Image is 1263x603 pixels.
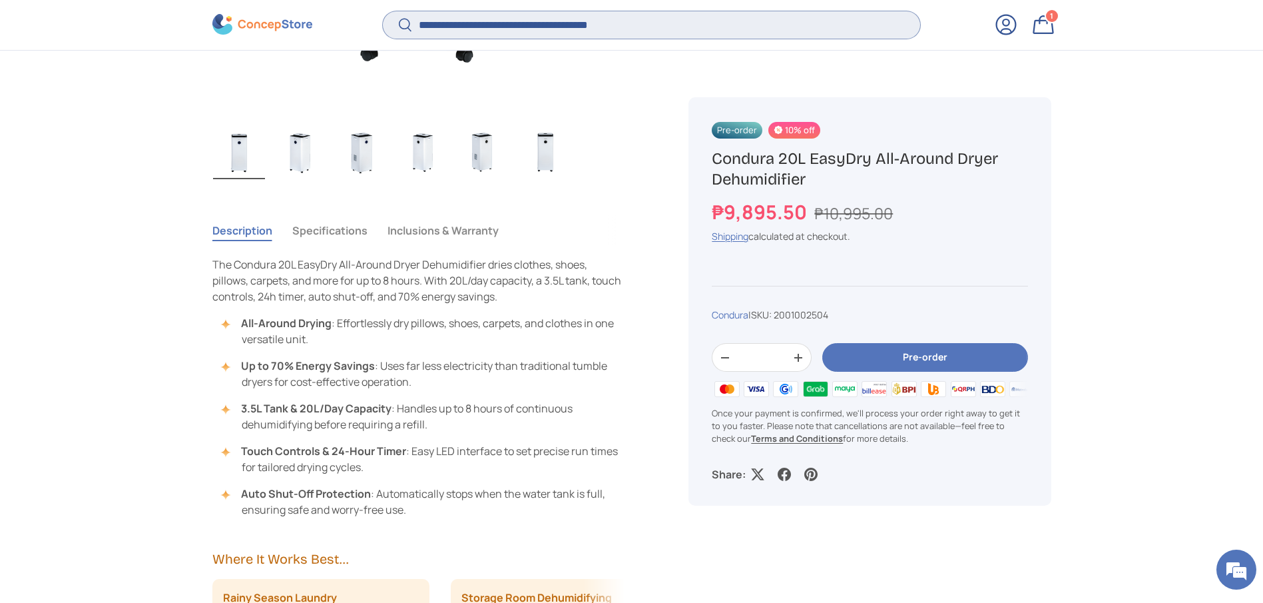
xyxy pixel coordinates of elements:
[751,309,772,322] span: SKU:
[7,364,254,410] textarea: Type your message and hit 'Enter'
[397,126,449,179] img: condura-easy-dry-dehumidifier-full-left-side-view-concepstore-dot-ph
[212,550,625,568] h2: Where It Works Best...
[712,122,762,139] span: Pre-order
[336,126,387,179] img: condura-easy-dry-dehumidifier-right-side-view-concepstore
[822,344,1027,372] button: Pre-order
[77,168,184,302] span: We're online!
[241,444,406,458] strong: Touch Controls & 24-Hour Timer
[218,7,250,39] div: Minimize live chat window
[919,379,948,399] img: ubp
[519,126,571,179] img: https://concepstore.ph/products/condura-easydry-all-around-dryer-dehumidifier-20l
[241,486,371,501] strong: Auto Shut-Off Protection
[712,379,741,399] img: master
[800,379,830,399] img: grabpay
[213,126,265,179] img: condura-easy-dry-dehumidifier-full-view-concepstore.ph
[1007,379,1037,399] img: metrobank
[948,379,977,399] img: qrph
[774,309,828,322] span: 2001002504
[748,309,828,322] span: |
[212,15,312,35] img: ConcepStore
[226,486,625,518] li: : Automatically stops when the water tank is full, ensuring safe and worry-free use.
[226,315,625,347] li: : Effortlessly dry pillows, shoes, carpets, and clothes in one versatile unit.
[814,203,893,224] s: ₱10,995.00
[212,215,272,246] button: Description
[226,443,625,475] li: : Easy LED interface to set precise run times for tailored drying cycles.
[712,230,1027,244] div: calculated at checkout.
[241,316,332,330] strong: All-Around Drying
[292,215,368,246] button: Specifications
[387,215,499,246] button: Inclusions & Warranty
[712,231,748,243] a: Shipping
[751,432,843,444] a: Terms and Conditions
[712,149,1027,190] h1: Condura 20L EasyDry All-Around Dryer Dehumidifier
[742,379,771,399] img: visa
[712,407,1027,446] p: Once your payment is confirmed, we'll process your order right away to get it to you faster. Plea...
[978,379,1007,399] img: bdo
[241,358,375,373] strong: Up to 70% Energy Savings
[226,400,625,432] li: : Handles up to 8 hours of continuous dehumidifying before requiring a refill.
[274,126,326,179] img: condura-easy-dry-dehumidifier-left-side-view-concepstore.ph
[768,122,820,139] span: 10% off
[771,379,800,399] img: gcash
[1050,11,1053,21] span: 1
[458,126,510,179] img: condura-easy-dry-dehumidifier-full-right-side-view-condura-philippines
[830,379,860,399] img: maya
[69,75,224,92] div: Chat with us now
[226,358,625,390] li: : Uses far less electricity than traditional tumble dryers for cost-effective operation.
[712,309,748,322] a: Condura
[712,467,746,483] p: Share:
[860,379,889,399] img: billease
[212,257,621,304] span: The Condura 20L EasyDry All-Around Dryer Dehumidifier dries clothes, shoes, pillows, carpets, and...
[241,401,391,416] strong: 3.5L Tank & 20L/Day Capacity
[889,379,919,399] img: bpi
[712,199,810,225] strong: ₱9,895.50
